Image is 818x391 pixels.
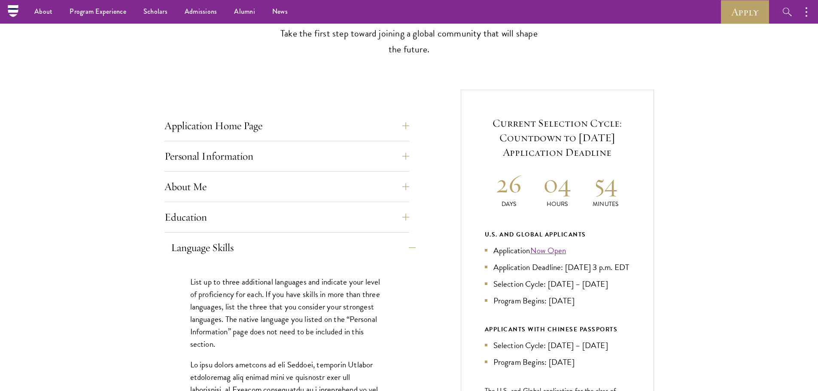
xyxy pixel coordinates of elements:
[533,200,581,209] p: Hours
[485,278,630,290] li: Selection Cycle: [DATE] – [DATE]
[164,146,409,167] button: Personal Information
[581,200,630,209] p: Minutes
[533,167,581,200] h2: 04
[485,339,630,352] li: Selection Cycle: [DATE] – [DATE]
[485,200,533,209] p: Days
[276,26,542,58] p: Take the first step toward joining a global community that will shape the future.
[581,167,630,200] h2: 54
[171,237,416,258] button: Language Skills
[190,276,383,350] p: List up to three additional languages and indicate your level of proficiency for each. If you hav...
[164,176,409,197] button: About Me
[530,244,566,257] a: Now Open
[485,167,533,200] h2: 26
[485,356,630,368] li: Program Begins: [DATE]
[164,207,409,227] button: Education
[485,229,630,240] div: U.S. and Global Applicants
[485,324,630,335] div: APPLICANTS WITH CHINESE PASSPORTS
[485,261,630,273] li: Application Deadline: [DATE] 3 p.m. EDT
[164,115,409,136] button: Application Home Page
[485,294,630,307] li: Program Begins: [DATE]
[485,116,630,160] h5: Current Selection Cycle: Countdown to [DATE] Application Deadline
[485,244,630,257] li: Application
